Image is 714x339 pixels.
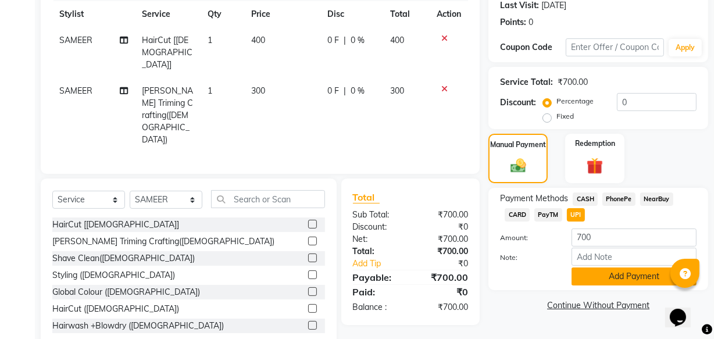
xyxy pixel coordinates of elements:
button: Add Payment [572,267,697,286]
div: ₹700.00 [410,209,477,221]
span: SAMEER [59,85,92,96]
span: CARD [505,208,530,222]
span: Total [353,191,380,204]
span: 1 [208,35,212,45]
span: PayTM [534,208,562,222]
span: 400 [391,35,405,45]
span: | [344,34,346,47]
div: Points: [500,16,526,28]
span: Payment Methods [500,192,568,205]
div: ₹0 [422,258,477,270]
span: 0 F [327,85,339,97]
div: Sub Total: [344,209,410,221]
iframe: chat widget [665,292,702,327]
div: HairCut ([DEMOGRAPHIC_DATA]) [52,303,179,315]
div: Paid: [344,285,410,299]
div: ₹700.00 [410,301,477,313]
span: UPI [567,208,585,222]
span: 1 [208,85,212,96]
span: HairCut [[DEMOGRAPHIC_DATA]] [142,35,193,70]
div: ₹0 [410,285,477,299]
span: 400 [251,35,265,45]
div: 0 [529,16,533,28]
div: ₹700.00 [410,270,477,284]
th: Service [135,1,201,27]
a: Add Tip [344,258,422,270]
label: Fixed [556,111,574,122]
th: Price [244,1,320,27]
label: Amount: [491,233,563,243]
div: Balance : [344,301,410,313]
input: Search or Scan [211,190,325,208]
div: Discount: [344,221,410,233]
th: Disc [320,1,383,27]
div: Service Total: [500,76,553,88]
span: PhonePe [602,192,636,206]
span: SAMEER [59,35,92,45]
div: Net: [344,233,410,245]
div: Hairwash +Blowdry ([DEMOGRAPHIC_DATA]) [52,320,224,332]
a: Continue Without Payment [491,299,706,312]
span: 300 [251,85,265,96]
span: | [344,85,346,97]
span: 0 F [327,34,339,47]
span: [PERSON_NAME] Triming Crafting([DEMOGRAPHIC_DATA]) [142,85,194,145]
div: Coupon Code [500,41,566,53]
span: CASH [573,192,598,206]
div: Shave Clean([DEMOGRAPHIC_DATA]) [52,252,195,265]
div: Styling ([DEMOGRAPHIC_DATA]) [52,269,175,281]
input: Enter Offer / Coupon Code [566,38,664,56]
div: Total: [344,245,410,258]
div: ₹700.00 [558,76,588,88]
th: Total [384,1,430,27]
label: Percentage [556,96,594,106]
input: Amount [572,229,697,247]
label: Redemption [575,138,615,149]
div: Global Colour ([DEMOGRAPHIC_DATA]) [52,286,200,298]
label: Note: [491,252,563,263]
span: 300 [391,85,405,96]
div: ₹0 [410,221,477,233]
th: Qty [201,1,244,27]
div: [PERSON_NAME] Triming Crafting([DEMOGRAPHIC_DATA]) [52,235,274,248]
div: Discount: [500,97,536,109]
div: ₹700.00 [410,233,477,245]
th: Stylist [52,1,135,27]
span: 0 % [351,34,365,47]
button: Apply [669,39,702,56]
span: 0 % [351,85,365,97]
span: NearBuy [640,192,673,206]
th: Action [430,1,468,27]
div: HairCut [[DEMOGRAPHIC_DATA]] [52,219,179,231]
div: ₹700.00 [410,245,477,258]
div: Payable: [344,270,410,284]
label: Manual Payment [490,140,546,150]
img: _gift.svg [581,156,608,176]
input: Add Note [572,248,697,266]
img: _cash.svg [506,157,531,175]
